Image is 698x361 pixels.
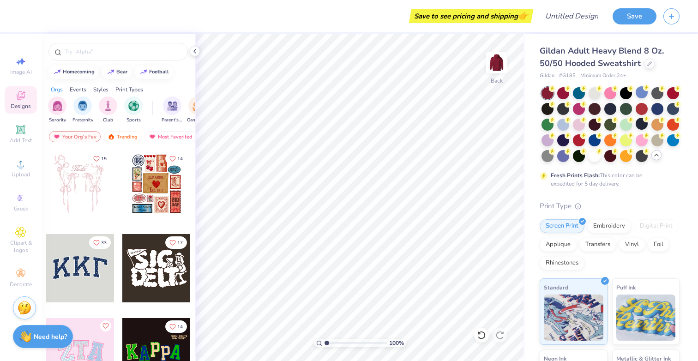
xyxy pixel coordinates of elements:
div: filter for Parent's Weekend [162,96,183,124]
div: homecoming [63,69,95,74]
button: Like [165,320,187,333]
span: 17 [177,241,183,245]
div: filter for Sorority [48,96,66,124]
div: Print Type [540,201,680,211]
div: Transfers [579,238,616,252]
button: filter button [162,96,183,124]
button: Like [89,236,111,249]
button: Like [165,236,187,249]
button: Like [165,152,187,165]
img: trend_line.gif [107,69,114,75]
button: filter button [124,96,143,124]
span: Clipart & logos [5,239,37,254]
span: Minimum Order: 24 + [580,72,626,80]
input: Try "Alpha" [64,47,182,56]
span: Gildan Adult Heavy Blend 8 Oz. 50/50 Hooded Sweatshirt [540,45,664,69]
img: most_fav.gif [53,133,60,140]
div: bear [116,69,127,74]
span: Image AI [10,68,32,76]
span: 👉 [518,10,528,21]
div: Print Types [115,85,143,94]
img: Game Day Image [193,101,203,111]
span: Upload [12,171,30,178]
img: trending.gif [108,133,115,140]
div: filter for Club [99,96,117,124]
div: filter for Fraternity [72,96,93,124]
button: filter button [99,96,117,124]
span: Add Text [10,137,32,144]
img: Puff Ink [616,295,676,341]
div: Styles [93,85,108,94]
div: Foil [648,238,669,252]
button: football [135,65,173,79]
span: Fraternity [72,117,93,124]
button: homecoming [48,65,99,79]
strong: Fresh Prints Flash: [551,172,600,179]
span: # G185 [559,72,576,80]
img: Parent's Weekend Image [167,101,178,111]
span: Designs [11,102,31,110]
div: Most Favorited [144,131,197,142]
span: Greek [14,205,28,212]
button: Like [100,320,111,331]
div: Applique [540,238,577,252]
div: Embroidery [587,219,631,233]
img: Back [487,54,506,72]
button: filter button [48,96,66,124]
span: 15 [101,156,107,161]
img: trend_line.gif [54,69,61,75]
span: 33 [101,241,107,245]
div: filter for Game Day [187,96,208,124]
span: Puff Ink [616,283,636,292]
span: Game Day [187,117,208,124]
span: Club [103,117,113,124]
span: Sorority [49,117,66,124]
div: filter for Sports [124,96,143,124]
button: Like [89,152,111,165]
strong: Need help? [34,332,67,341]
div: Save to see pricing and shipping [411,9,531,23]
img: trend_line.gif [140,69,147,75]
img: Sports Image [128,101,139,111]
span: Parent's Weekend [162,117,183,124]
div: Digital Print [634,219,679,233]
span: Sports [126,117,141,124]
span: Gildan [540,72,554,80]
img: Sorority Image [52,101,63,111]
div: Trending [103,131,142,142]
img: Club Image [103,101,113,111]
span: Decorate [10,281,32,288]
div: Orgs [51,85,63,94]
div: Screen Print [540,219,584,233]
span: 14 [177,156,183,161]
span: Standard [544,283,568,292]
div: Rhinestones [540,256,584,270]
div: Back [491,77,503,85]
img: most_fav.gif [149,133,156,140]
div: football [149,69,169,74]
button: filter button [187,96,208,124]
div: This color can be expedited for 5 day delivery. [551,171,664,188]
button: Save [613,8,656,24]
span: 14 [177,325,183,329]
span: 100 % [389,339,404,347]
input: Untitled Design [538,7,606,25]
button: filter button [72,96,93,124]
div: Events [70,85,86,94]
div: Vinyl [619,238,645,252]
div: Your Org's Fav [49,131,101,142]
img: Standard [544,295,603,341]
img: Fraternity Image [78,101,88,111]
button: bear [102,65,132,79]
